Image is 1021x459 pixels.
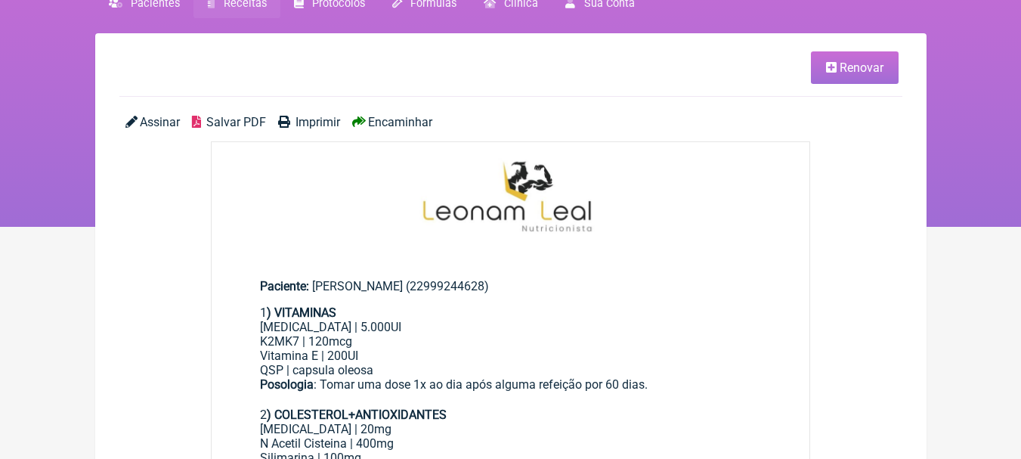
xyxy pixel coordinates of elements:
strong: ) COLESTEROL+ANTIOXIDANTES [267,408,447,422]
div: 2 [260,408,762,422]
a: Renovar [811,51,899,84]
a: Imprimir [278,115,340,129]
div: : Tomar uma dose 1x ao dia após alguma refeição por 60 dias. ㅤㅤ [260,377,762,393]
span: Renovar [840,60,883,75]
strong: ) VITAMINAS [267,305,336,320]
span: Imprimir [295,115,340,129]
div: [PERSON_NAME] (22999244628) [260,279,762,293]
strong: Posologia [260,377,314,392]
span: Salvar PDF [206,115,266,129]
div: QSP | capsula oleosa [260,363,762,377]
span: Encaminhar [368,115,432,129]
img: 9k= [212,142,810,252]
div: K2MK7 | 120mcg Vitamina E | 200UI [260,334,762,363]
a: Salvar PDF [192,115,266,129]
div: [MEDICAL_DATA] | 5.000UI [260,320,762,334]
a: Encaminhar [352,115,432,129]
span: Paciente: [260,279,309,293]
span: Assinar [140,115,180,129]
div: 1 [260,305,762,320]
a: Assinar [125,115,180,129]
